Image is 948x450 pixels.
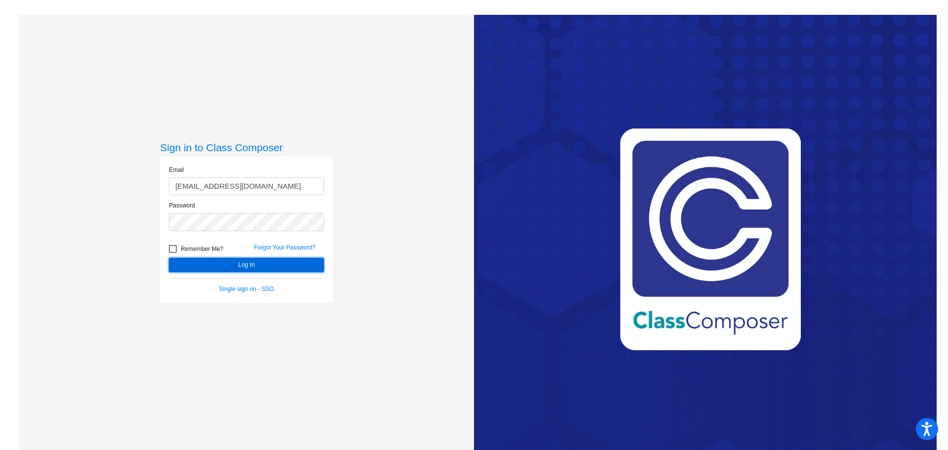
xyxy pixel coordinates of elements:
[169,258,324,272] button: Log In
[160,141,333,154] h3: Sign in to Class Composer
[181,243,223,255] span: Remember Me?
[169,201,195,210] label: Password
[219,286,274,292] a: Single sign on - SSO
[169,165,184,174] label: Email
[254,244,316,251] a: Forgot Your Password?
